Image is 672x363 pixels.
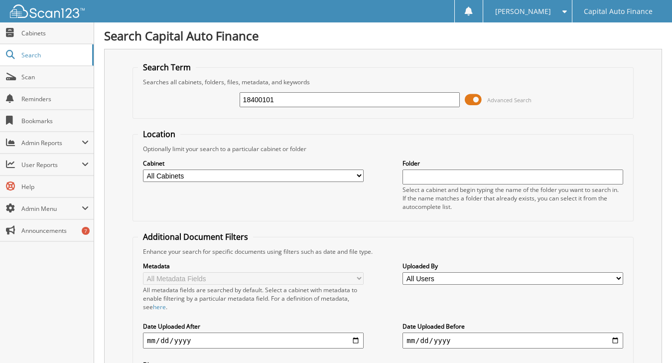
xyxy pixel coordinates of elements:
label: Folder [403,159,623,168]
span: Admin Reports [21,139,82,147]
span: Capital Auto Finance [584,8,653,14]
span: Bookmarks [21,117,89,125]
div: Select a cabinet and begin typing the name of the folder you want to search in. If the name match... [403,185,623,211]
span: Cabinets [21,29,89,37]
label: Metadata [143,262,364,270]
span: Reminders [21,95,89,103]
input: start [143,333,364,349]
legend: Location [138,129,180,140]
span: Announcements [21,226,89,235]
div: Searches all cabinets, folders, files, metadata, and keywords [138,78,628,86]
div: 7 [82,227,90,235]
span: Search [21,51,87,59]
label: Cabinet [143,159,364,168]
span: User Reports [21,161,82,169]
a: here [153,303,166,311]
div: Optionally limit your search to a particular cabinet or folder [138,145,628,153]
div: Enhance your search for specific documents using filters such as date and file type. [138,247,628,256]
input: end [403,333,623,349]
div: All metadata fields are searched by default. Select a cabinet with metadata to enable filtering b... [143,286,364,311]
img: scan123-logo-white.svg [10,4,85,18]
span: Advanced Search [487,96,532,104]
label: Date Uploaded Before [403,322,623,331]
span: Admin Menu [21,204,82,213]
span: Help [21,182,89,191]
h1: Search Capital Auto Finance [104,27,662,44]
legend: Additional Document Filters [138,231,253,242]
span: Scan [21,73,89,81]
label: Uploaded By [403,262,623,270]
legend: Search Term [138,62,196,73]
label: Date Uploaded After [143,322,364,331]
span: [PERSON_NAME] [495,8,551,14]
